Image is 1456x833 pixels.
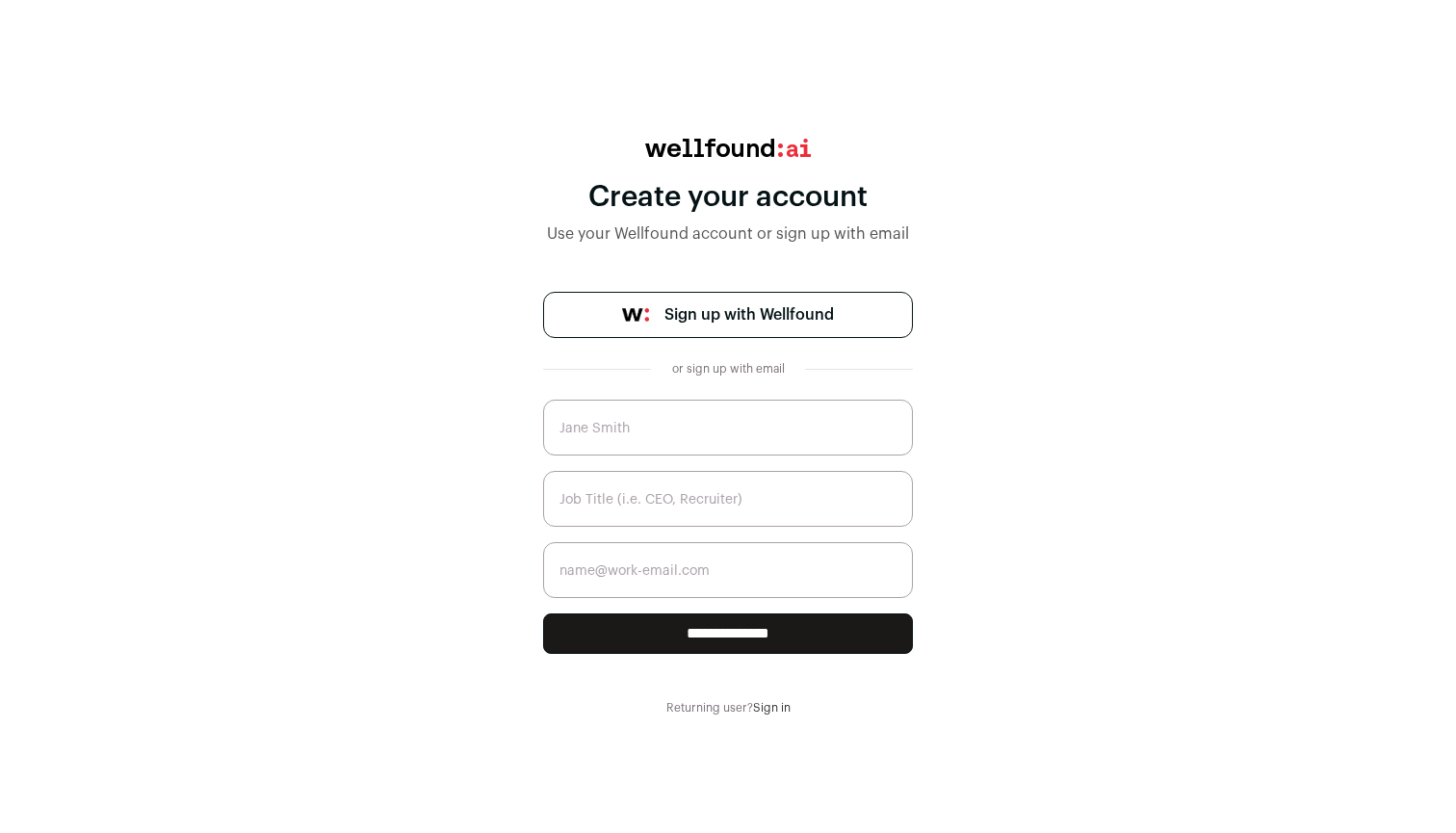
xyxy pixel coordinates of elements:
[664,303,834,326] span: Sign up with Wellfound
[543,400,913,456] input: Jane Smith
[543,222,913,246] div: Use your Wellfound account or sign up with email
[753,702,791,714] a: Sign in
[543,292,913,338] a: Sign up with Wellfound
[543,471,913,527] input: Job Title (i.e. CEO, Recruiter)
[645,139,811,157] img: wellfound:ai
[622,308,649,322] img: wellfound-symbol-flush-black-fb3c872781a75f747ccb3a119075da62bfe97bd399995f84a933054e44a575c4.png
[543,180,913,215] div: Create your account
[543,542,913,598] input: name@work-email.com
[543,700,913,716] div: Returning user?
[666,361,790,377] div: or sign up with email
